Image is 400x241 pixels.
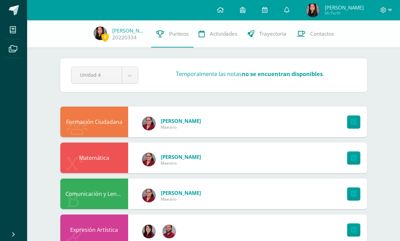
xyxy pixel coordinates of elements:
[142,153,156,166] img: ced593bbe059b44c48742505438c54e8.png
[259,30,286,37] span: Trayectoria
[142,225,156,238] img: 97d0c8fa0986aa0795e6411a21920e60.png
[194,20,242,48] a: Actividades
[60,107,128,137] div: Formación Ciudadana
[161,189,201,196] span: [PERSON_NAME]
[60,143,128,173] div: Matemática
[292,20,339,48] a: Contactos
[112,27,146,34] a: [PERSON_NAME]
[176,70,324,78] h3: Temporalmente las notas .
[151,20,194,48] a: Punteos
[242,20,292,48] a: Trayectoria
[161,196,201,202] span: Maestro
[161,117,201,124] span: [PERSON_NAME]
[142,189,156,202] img: ced593bbe059b44c48742505438c54e8.png
[306,3,320,17] img: 79cf2122a073f3a29f24ae124a58102c.png
[210,30,237,37] span: Actividades
[161,153,201,160] span: [PERSON_NAME]
[112,34,137,41] a: 20220334
[310,30,334,37] span: Contactos
[142,117,156,130] img: ced593bbe059b44c48742505438c54e8.png
[169,30,188,37] span: Punteos
[325,10,364,16] span: Mi Perfil
[94,26,107,40] img: 79cf2122a073f3a29f24ae124a58102c.png
[101,33,109,41] span: 9
[162,225,176,238] img: 5d51c81de9bbb3fffc4019618d736967.png
[60,179,128,209] div: Comunicación y Lenguaje,Idioma Español
[161,160,201,166] span: Maestro
[325,4,364,11] span: [PERSON_NAME]
[72,67,138,84] a: Unidad 4
[161,124,201,130] span: Maestro
[80,67,113,83] span: Unidad 4
[242,70,323,78] strong: no se encuentran disponibles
